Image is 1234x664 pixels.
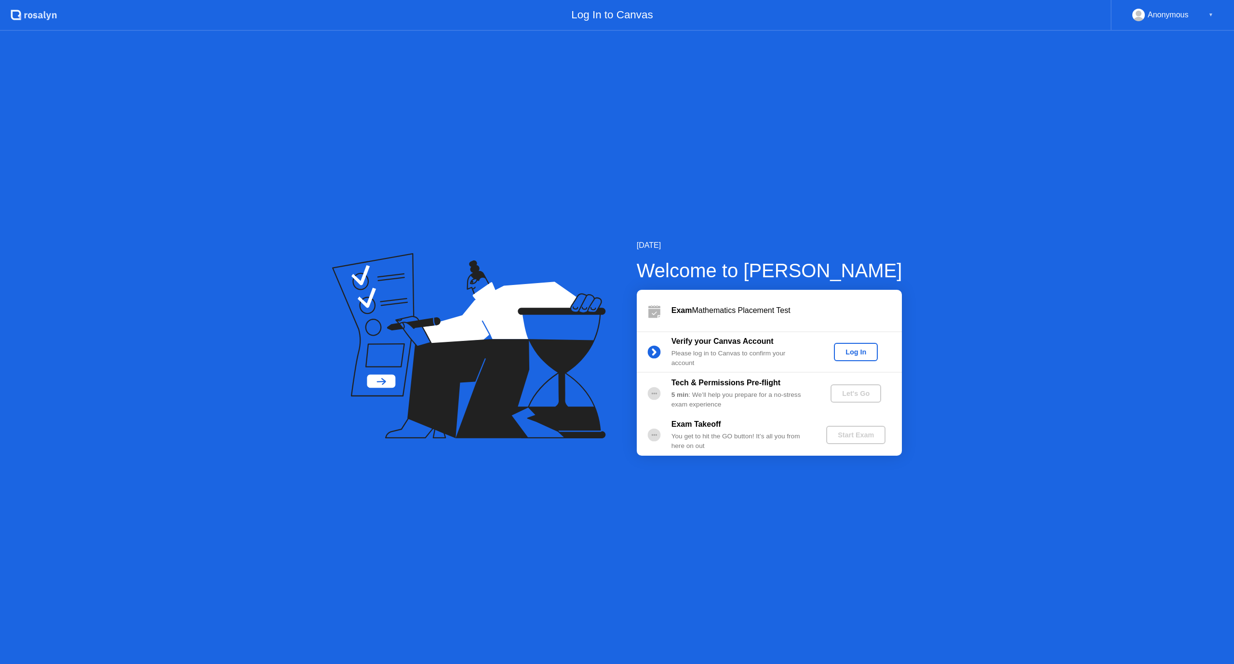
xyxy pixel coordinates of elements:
div: [DATE] [637,240,902,251]
b: 5 min [671,391,689,398]
div: Anonymous [1148,9,1189,21]
div: : We’ll help you prepare for a no-stress exam experience [671,390,810,410]
b: Tech & Permissions Pre-flight [671,379,780,387]
b: Exam [671,306,692,314]
div: Mathematics Placement Test [671,305,902,316]
div: Please log in to Canvas to confirm your account [671,349,810,368]
div: ▼ [1208,9,1213,21]
div: Log In [838,348,874,356]
div: You get to hit the GO button! It’s all you from here on out [671,432,810,451]
button: Log In [834,343,878,361]
div: Let's Go [834,390,877,397]
button: Let's Go [831,384,881,403]
div: Start Exam [830,431,882,439]
button: Start Exam [826,426,885,444]
b: Exam Takeoff [671,420,721,428]
b: Verify your Canvas Account [671,337,774,345]
div: Welcome to [PERSON_NAME] [637,256,902,285]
